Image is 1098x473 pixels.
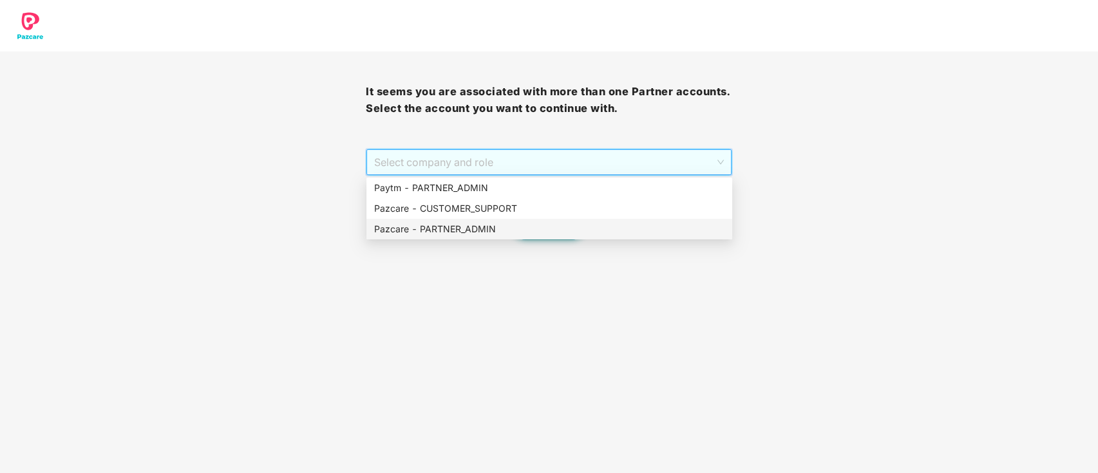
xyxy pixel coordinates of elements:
div: Pazcare - PARTNER_ADMIN [366,219,732,239]
div: Paytm - PARTNER_ADMIN [366,178,732,198]
div: Paytm - PARTNER_ADMIN [374,181,724,195]
div: Pazcare - PARTNER_ADMIN [374,222,724,236]
div: Pazcare - CUSTOMER_SUPPORT [366,198,732,219]
span: Select company and role [374,150,723,174]
div: Pazcare - CUSTOMER_SUPPORT [374,201,724,216]
h3: It seems you are associated with more than one Partner accounts. Select the account you want to c... [366,84,732,116]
